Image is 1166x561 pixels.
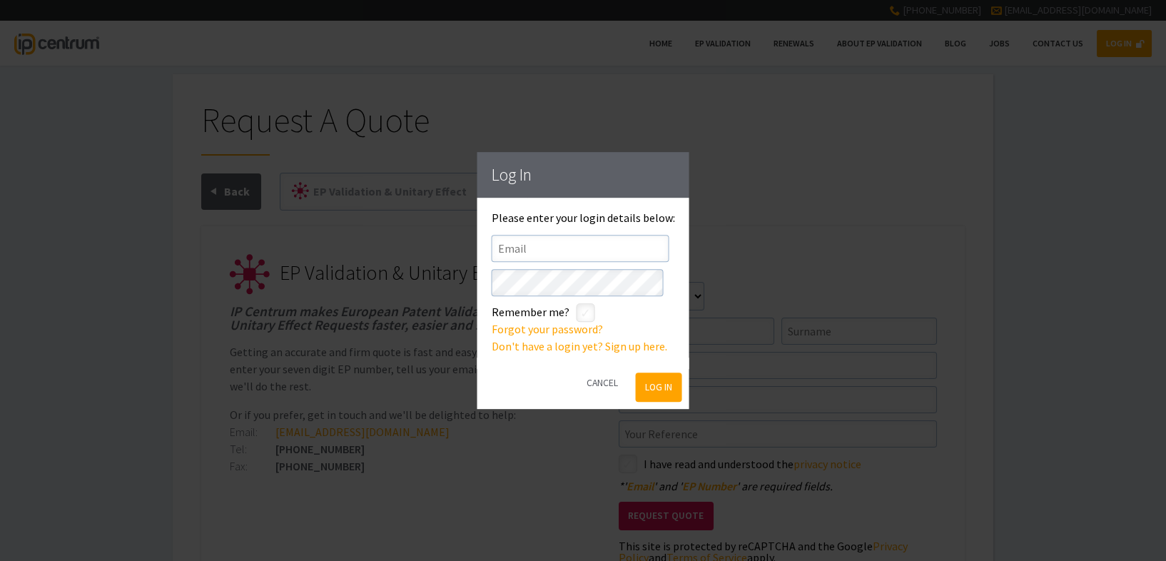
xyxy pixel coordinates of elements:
label: Remember me? [492,303,569,320]
button: Log In [635,373,681,402]
input: Email [492,235,669,262]
a: Forgot your password? [492,322,603,336]
div: Please enter your login details below: [492,212,675,355]
h1: Log In [492,166,675,183]
button: Cancel [577,365,627,402]
a: Don't have a login yet? Sign up here. [492,339,667,353]
label: styled-checkbox [577,303,595,322]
